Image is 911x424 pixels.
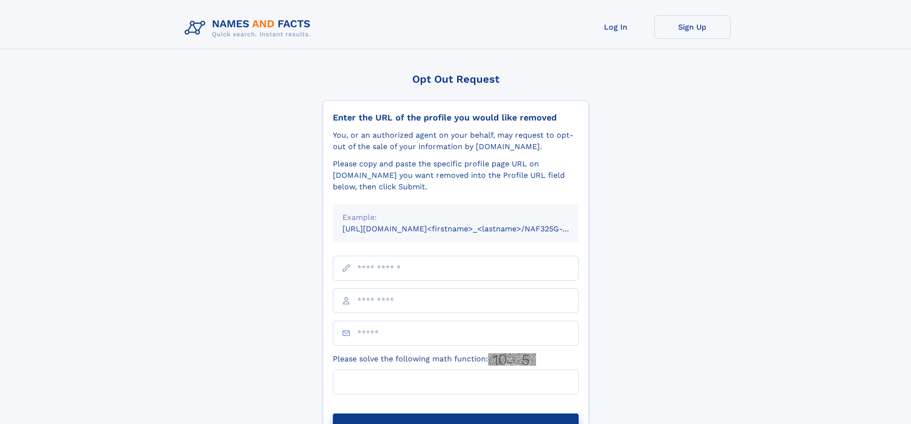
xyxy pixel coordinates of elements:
[654,15,731,39] a: Sign Up
[342,212,569,223] div: Example:
[333,112,579,123] div: Enter the URL of the profile you would like removed
[333,353,536,366] label: Please solve the following math function:
[323,73,589,85] div: Opt Out Request
[578,15,654,39] a: Log In
[333,158,579,193] div: Please copy and paste the specific profile page URL on [DOMAIN_NAME] you want removed into the Pr...
[333,130,579,152] div: You, or an authorized agent on your behalf, may request to opt-out of the sale of your informatio...
[181,15,318,41] img: Logo Names and Facts
[342,224,597,233] small: [URL][DOMAIN_NAME]<firstname>_<lastname>/NAF325G-xxxxxxxx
